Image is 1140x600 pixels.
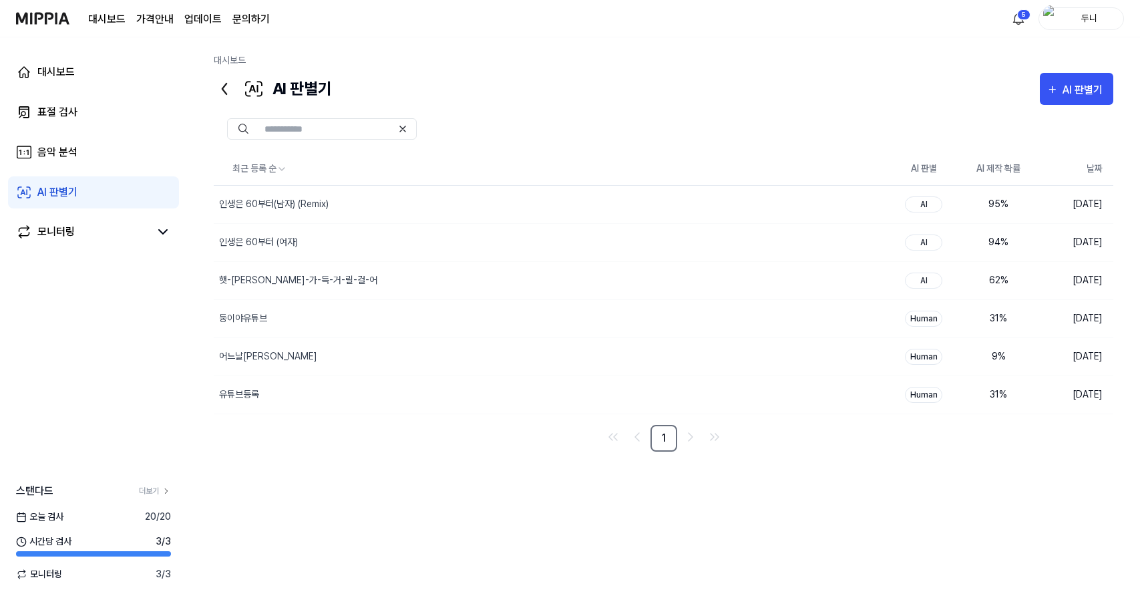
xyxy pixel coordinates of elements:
div: 유튜브등록 [219,388,259,402]
div: AI 판별기 [214,73,332,105]
button: AI 판별기 [1040,73,1113,105]
td: [DATE] [1036,223,1113,261]
div: 둥이야유튜브 [219,311,267,325]
div: AI 판별기 [37,184,77,200]
td: [DATE] [1036,337,1113,376]
div: 모니터링 [37,224,75,240]
a: Go to first page [602,426,624,448]
a: 표절 검사 [8,96,179,128]
th: AI 제작 확률 [961,153,1036,185]
div: 햇-[PERSON_NAME]-가-득-거-릴-걸-어 [219,273,377,287]
div: AI [905,235,942,251]
div: 인생은 60부터 (여자) [219,235,298,249]
a: 업데이트 [184,11,222,27]
th: 날짜 [1036,153,1113,185]
div: 62 % [972,273,1025,287]
button: 알림5 [1008,8,1029,29]
div: AI [905,273,942,289]
div: 9 % [972,349,1025,363]
td: [DATE] [1036,299,1113,337]
div: Human [905,349,942,365]
a: 대시보드 [214,55,246,65]
span: 시간당 검사 [16,535,71,549]
div: Human [905,387,942,403]
div: Human [905,311,942,327]
a: AI 판별기 [8,176,179,208]
a: Go to next page [680,426,701,448]
div: 음악 분석 [37,144,77,160]
img: profile [1043,5,1059,32]
div: 인생은 60부터(남자) (Remix) [219,197,329,211]
span: 오늘 검사 [16,510,63,524]
div: 두니 [1063,11,1115,25]
div: 표절 검사 [37,104,77,120]
div: 94 % [972,235,1025,249]
div: 31 % [972,388,1025,402]
a: 문의하기 [232,11,270,27]
nav: pagination [214,425,1113,452]
span: 20 / 20 [145,510,171,524]
a: Go to previous page [626,426,648,448]
button: 가격안내 [136,11,174,27]
th: AI 판별 [886,153,961,185]
a: 대시보드 [88,11,126,27]
td: [DATE] [1036,185,1113,223]
div: 5 [1017,9,1030,20]
a: 더보기 [139,485,171,497]
span: 3 / 3 [156,567,171,581]
button: profile두니 [1038,7,1124,30]
div: 31 % [972,311,1025,325]
a: 대시보드 [8,56,179,88]
span: 스탠다드 [16,483,53,499]
span: 3 / 3 [156,535,171,549]
img: Search [238,124,248,134]
div: AI [905,196,942,212]
div: 어느날[PERSON_NAME] [219,349,317,363]
a: 모니터링 [16,224,150,240]
a: Go to last page [704,426,725,448]
span: 모니터링 [16,567,62,581]
div: 대시보드 [37,64,75,80]
div: AI 판별기 [1063,82,1107,99]
div: 95 % [972,197,1025,211]
a: 음악 분석 [8,136,179,168]
td: [DATE] [1036,261,1113,299]
img: 알림 [1010,11,1026,27]
a: 1 [650,425,677,452]
td: [DATE] [1036,376,1113,414]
